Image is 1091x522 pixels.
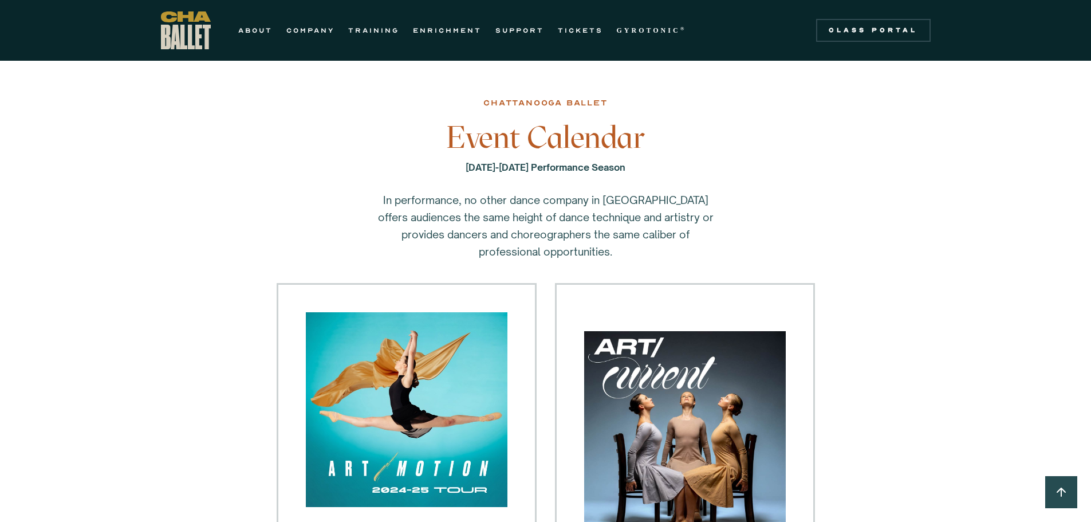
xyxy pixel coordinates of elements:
p: In performance, no other dance company in [GEOGRAPHIC_DATA] offers audiences the same height of d... [374,191,718,260]
a: ABOUT [238,23,273,37]
sup: ® [680,26,687,32]
a: GYROTONIC® [617,23,687,37]
strong: [DATE]-[DATE] Performance Season [466,162,625,173]
div: chattanooga ballet [483,96,607,110]
a: SUPPORT [495,23,544,37]
a: ENRICHMENT [413,23,482,37]
div: Class Portal [823,26,924,35]
a: home [161,11,211,49]
a: Class Portal [816,19,931,42]
a: TRAINING [348,23,399,37]
a: TICKETS [558,23,603,37]
strong: GYROTONIC [617,26,680,34]
h3: Event Calendar [360,120,732,155]
a: COMPANY [286,23,334,37]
